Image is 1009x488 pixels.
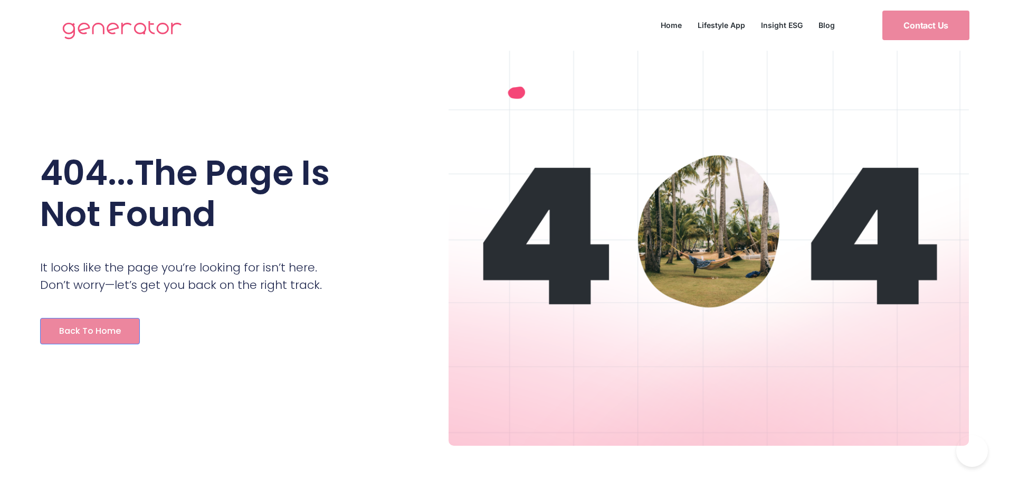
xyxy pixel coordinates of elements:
[40,259,348,294] h5: It looks like the page you’re looking for isn’t here. Don’t worry—let’s get you back on the right...
[59,327,121,335] span: back to home
[882,11,969,40] a: Contact Us
[811,18,843,32] a: Blog
[753,18,811,32] a: Insight ESG
[653,18,690,32] a: Home
[653,18,843,32] nav: Menu
[903,21,948,30] span: Contact Us
[40,153,374,235] h1: 404...The Page Is Not Found
[40,318,140,344] a: back to home
[690,18,753,32] a: Lifestyle App
[956,435,988,467] iframe: Toggle Customer Support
